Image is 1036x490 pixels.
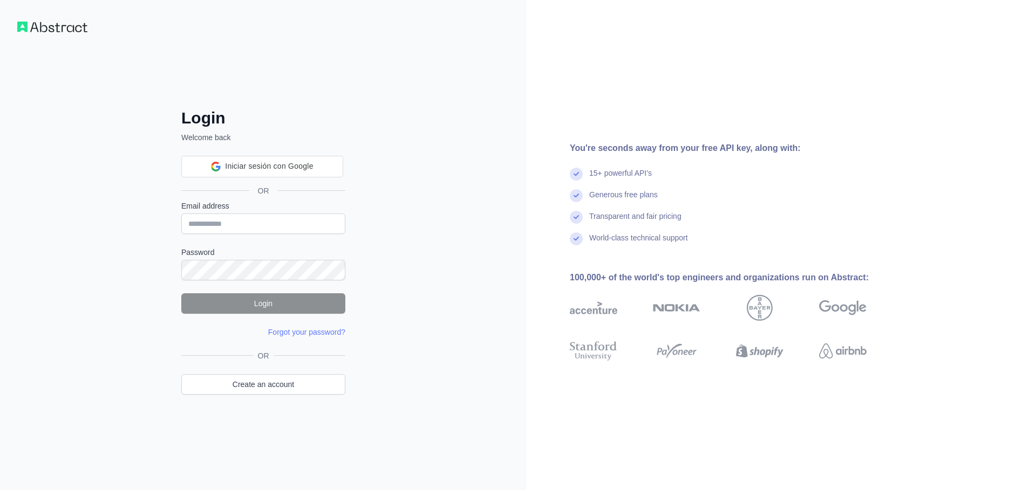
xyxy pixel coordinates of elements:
img: bayer [747,295,773,321]
a: Create an account [181,374,345,395]
span: OR [249,185,278,196]
img: payoneer [653,339,700,363]
div: Iniciar sesión con Google [181,156,343,177]
img: accenture [570,295,617,321]
span: Iniciar sesión con Google [225,161,313,172]
h2: Login [181,108,345,128]
div: 15+ powerful API's [589,168,652,189]
img: check mark [570,211,583,224]
img: check mark [570,232,583,245]
a: Forgot your password? [268,328,345,336]
div: World-class technical support [589,232,688,254]
p: Welcome back [181,132,345,143]
label: Password [181,247,345,258]
img: check mark [570,189,583,202]
div: Transparent and fair pricing [589,211,681,232]
img: stanford university [570,339,617,363]
div: Generous free plans [589,189,658,211]
button: Login [181,293,345,314]
img: shopify [736,339,783,363]
img: airbnb [819,339,867,363]
div: 100,000+ of the world's top engineers and organizations run on Abstract: [570,271,901,284]
label: Email address [181,201,345,211]
img: nokia [653,295,700,321]
img: check mark [570,168,583,181]
img: Workflow [17,22,87,32]
div: You're seconds away from your free API key, along with: [570,142,901,155]
span: OR [254,350,274,361]
img: google [819,295,867,321]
